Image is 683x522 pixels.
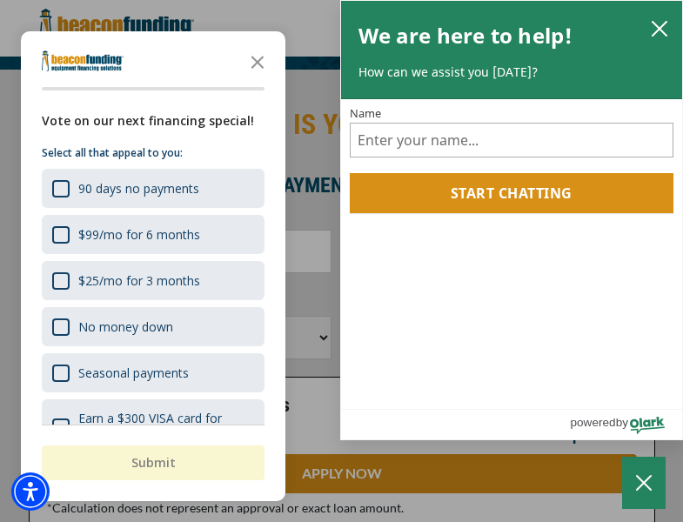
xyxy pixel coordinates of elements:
button: Submit [42,445,264,480]
div: $99/mo for 6 months [78,226,200,243]
input: Name [350,123,674,157]
img: Company logo [42,50,124,71]
h2: We are here to help! [358,18,573,53]
span: powered [570,412,615,433]
p: Select all that appeal to you: [42,144,264,162]
div: Survey [21,31,285,501]
div: Vote on our next financing special! [42,111,264,130]
a: Powered by Olark [570,410,682,439]
div: Accessibility Menu [11,472,50,511]
button: Close the survey [240,43,275,78]
button: Start chatting [350,173,674,213]
div: No money down [42,307,264,346]
div: 90 days no payments [42,169,264,208]
div: $25/mo for 3 months [42,261,264,300]
p: How can we assist you [DATE]? [358,64,666,81]
span: by [616,412,628,433]
div: 90 days no payments [78,180,199,197]
label: Name [350,108,674,119]
div: $99/mo for 6 months [42,215,264,254]
button: close chatbox [646,16,673,40]
div: Earn a $300 VISA card for financing [42,399,264,453]
div: Seasonal payments [42,353,264,392]
button: Close Chatbox [622,457,666,509]
div: No money down [78,318,173,335]
div: Earn a $300 VISA card for financing [78,410,254,443]
div: $25/mo for 3 months [78,272,200,289]
div: Seasonal payments [78,365,189,381]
